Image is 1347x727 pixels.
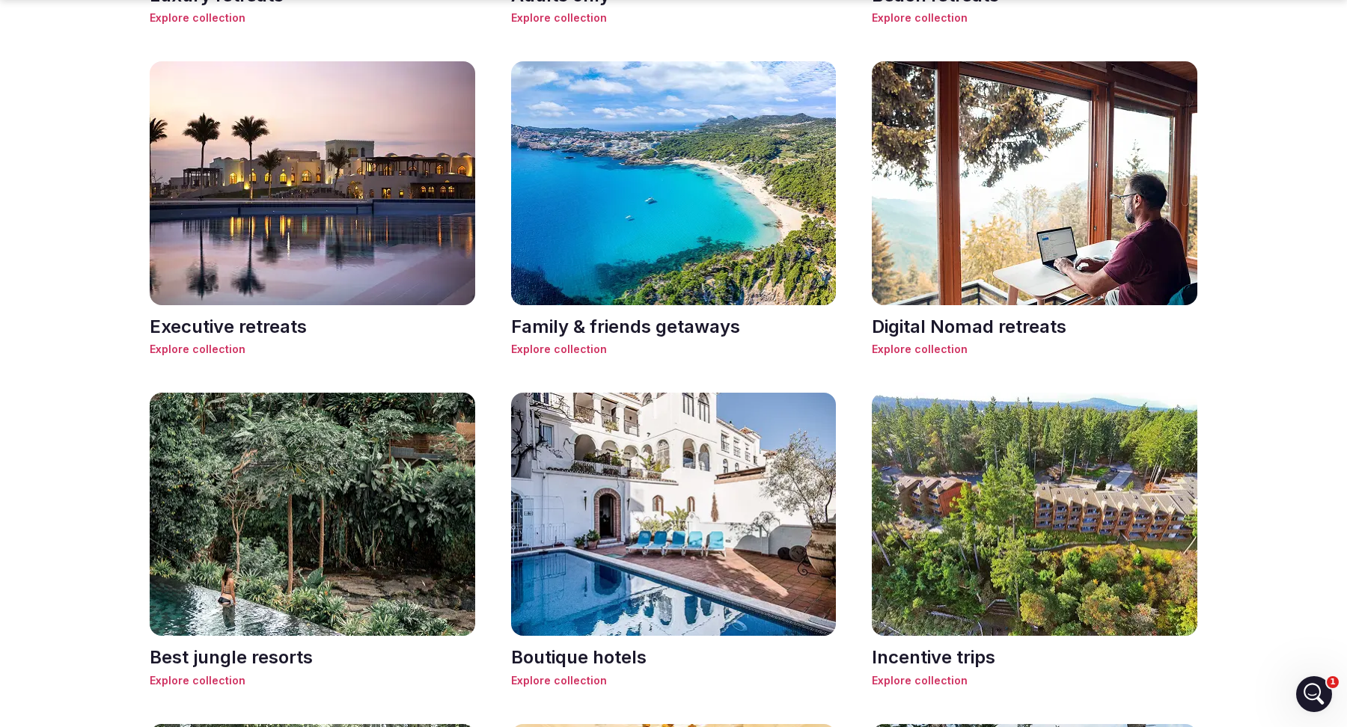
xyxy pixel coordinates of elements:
[511,393,837,636] img: Boutique hotels
[872,10,1197,25] span: Explore collection
[150,393,475,688] a: Best jungle resortsBest jungle resortsExplore collection
[872,393,1197,688] a: Incentive tripsIncentive tripsExplore collection
[511,314,837,340] h3: Family & friends getaways
[150,10,475,25] span: Explore collection
[150,61,475,357] a: Executive retreatsExecutive retreatsExplore collection
[872,342,1197,357] span: Explore collection
[872,61,1197,357] a: Digital Nomad retreatsDigital Nomad retreatsExplore collection
[511,10,837,25] span: Explore collection
[872,314,1197,340] h3: Digital Nomad retreats
[150,314,475,340] h3: Executive retreats
[511,645,837,670] h3: Boutique hotels
[150,673,475,688] span: Explore collection
[1327,676,1339,688] span: 1
[872,61,1197,305] img: Digital Nomad retreats
[511,393,837,688] a: Boutique hotelsBoutique hotelsExplore collection
[872,645,1197,670] h3: Incentive trips
[1296,676,1332,712] iframe: Intercom live chat
[511,61,837,305] img: Family & friends getaways
[511,342,837,357] span: Explore collection
[150,393,475,636] img: Best jungle resorts
[511,673,837,688] span: Explore collection
[872,673,1197,688] span: Explore collection
[150,61,475,305] img: Executive retreats
[150,645,475,670] h3: Best jungle resorts
[150,342,475,357] span: Explore collection
[872,393,1197,636] img: Incentive trips
[511,61,837,357] a: Family & friends getawaysFamily & friends getawaysExplore collection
